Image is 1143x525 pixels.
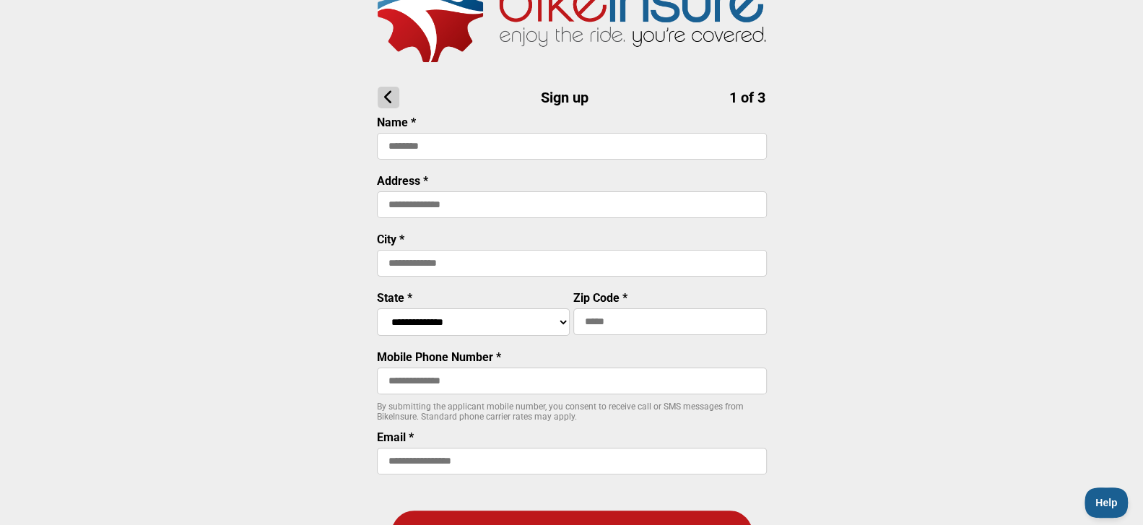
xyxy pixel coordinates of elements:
[377,233,404,246] label: City *
[377,174,428,188] label: Address *
[377,430,414,444] label: Email *
[378,87,765,108] h1: Sign up
[573,291,627,305] label: Zip Code *
[729,89,765,106] span: 1 of 3
[1085,487,1129,518] iframe: Toggle Customer Support
[377,402,767,422] p: By submitting the applicant mobile number, you consent to receive call or SMS messages from BikeI...
[377,116,416,129] label: Name *
[377,350,501,364] label: Mobile Phone Number *
[377,291,412,305] label: State *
